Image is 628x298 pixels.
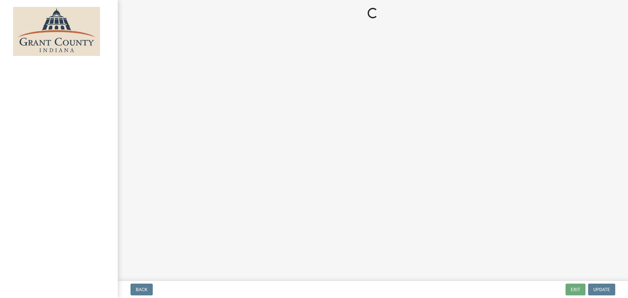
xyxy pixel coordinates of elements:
span: Back [136,287,148,292]
img: Grant County, Indiana [13,7,100,56]
button: Exit [566,284,585,295]
button: Back [131,284,153,295]
span: Update [593,287,610,292]
button: Update [588,284,615,295]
